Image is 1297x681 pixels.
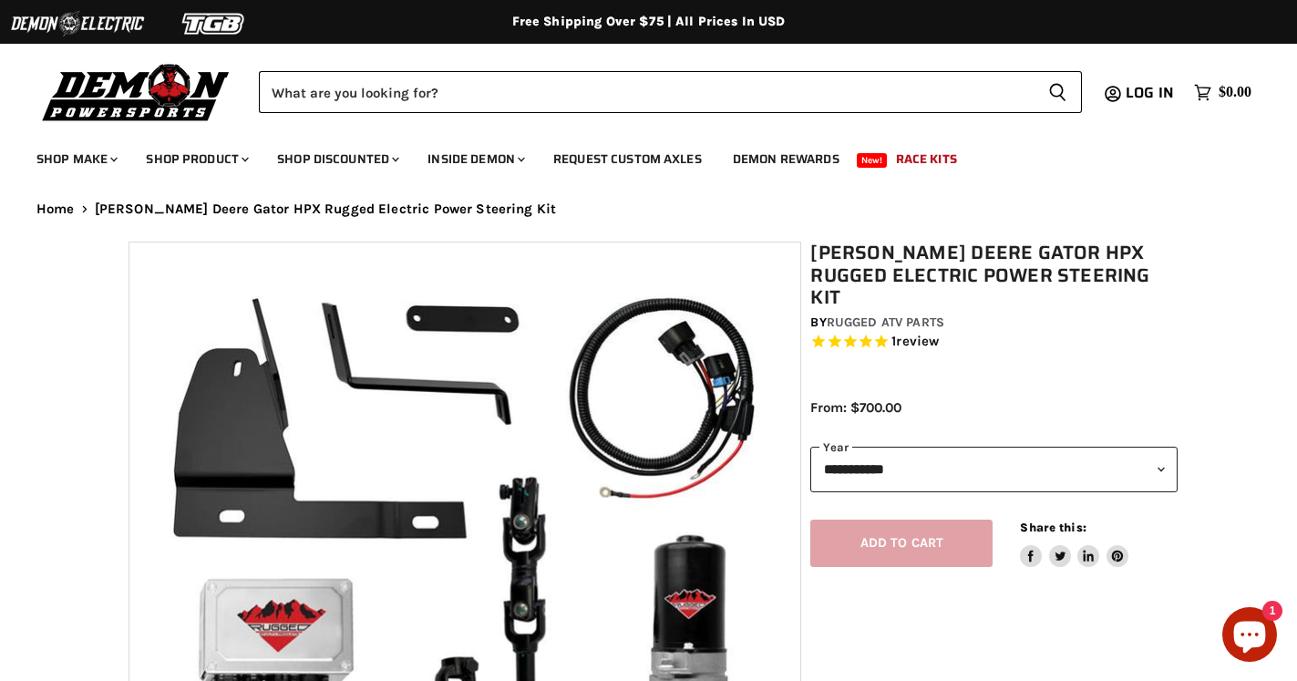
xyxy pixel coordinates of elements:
[896,333,939,349] span: review
[827,315,944,330] a: Rugged ATV Parts
[719,140,853,178] a: Demon Rewards
[132,140,260,178] a: Shop Product
[259,71,1082,113] form: Product
[1185,79,1261,106] a: $0.00
[1020,521,1086,534] span: Share this:
[146,6,283,41] img: TGB Logo 2
[1034,71,1082,113] button: Search
[23,133,1247,178] ul: Main menu
[810,333,1178,352] span: Rated 5.0 out of 5 stars 1 reviews
[23,140,129,178] a: Shop Make
[810,313,1178,333] div: by
[9,6,146,41] img: Demon Electric Logo 2
[1020,520,1128,568] aside: Share this:
[810,399,901,416] span: From: $700.00
[36,59,236,124] img: Demon Powersports
[263,140,410,178] a: Shop Discounted
[36,201,75,217] a: Home
[891,333,939,349] span: 1 reviews
[810,447,1178,491] select: year
[540,140,715,178] a: Request Custom Axles
[810,242,1178,309] h1: [PERSON_NAME] Deere Gator HPX Rugged Electric Power Steering Kit
[259,71,1034,113] input: Search
[1117,85,1185,101] a: Log in
[882,140,971,178] a: Race Kits
[857,153,888,168] span: New!
[1126,81,1174,104] span: Log in
[95,201,557,217] span: [PERSON_NAME] Deere Gator HPX Rugged Electric Power Steering Kit
[1217,607,1282,666] inbox-online-store-chat: Shopify online store chat
[1219,84,1251,101] span: $0.00
[414,140,536,178] a: Inside Demon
